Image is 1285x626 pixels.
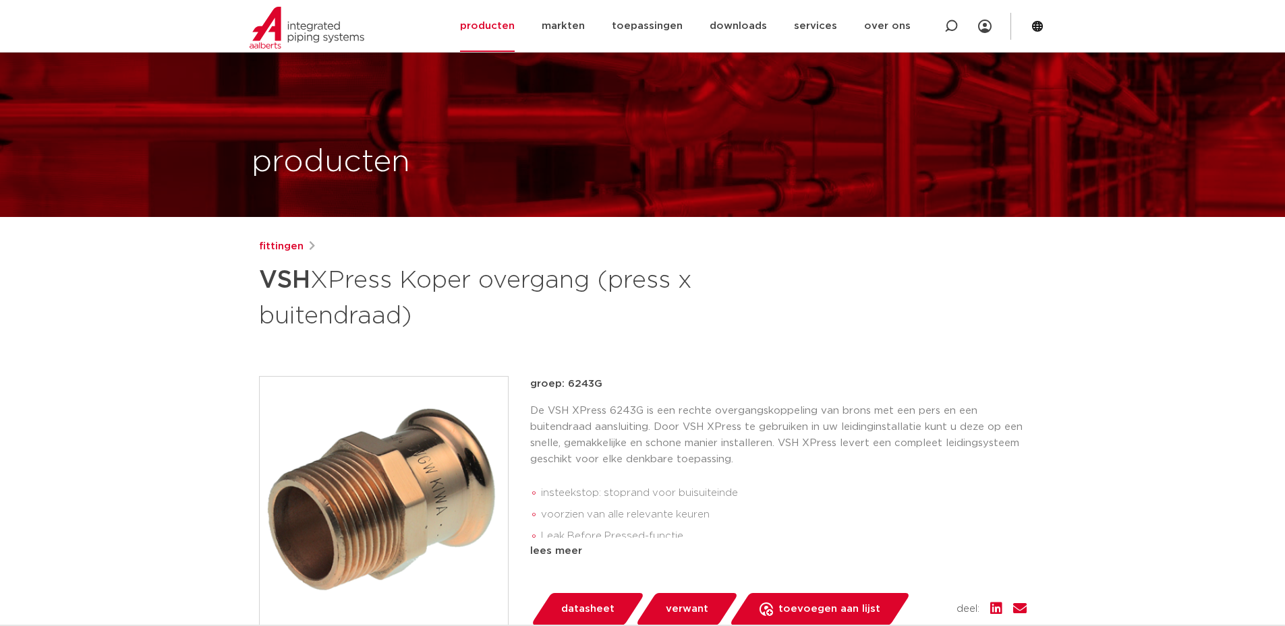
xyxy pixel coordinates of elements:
a: datasheet [530,593,645,625]
p: groep: 6243G [530,376,1027,392]
span: toevoegen aan lijst [778,598,880,620]
li: voorzien van alle relevante keuren [541,504,1027,526]
h1: XPress Koper overgang (press x buitendraad) [259,260,766,333]
span: datasheet [561,598,615,620]
span: deel: [956,601,979,617]
span: verwant [666,598,708,620]
a: verwant [635,593,739,625]
strong: VSH [259,268,310,292]
li: Leak Before Pressed-functie [541,526,1027,547]
p: De VSH XPress 6243G is een rechte overgangskoppeling van brons met een pers en een buitendraad aa... [530,403,1027,468]
img: Product Image for VSH XPress Koper overgang (press x buitendraad) [260,377,508,625]
div: lees meer [530,543,1027,559]
li: insteekstop: stoprand voor buisuiteinde [541,482,1027,504]
h1: producten [252,141,410,184]
a: fittingen [259,239,304,255]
